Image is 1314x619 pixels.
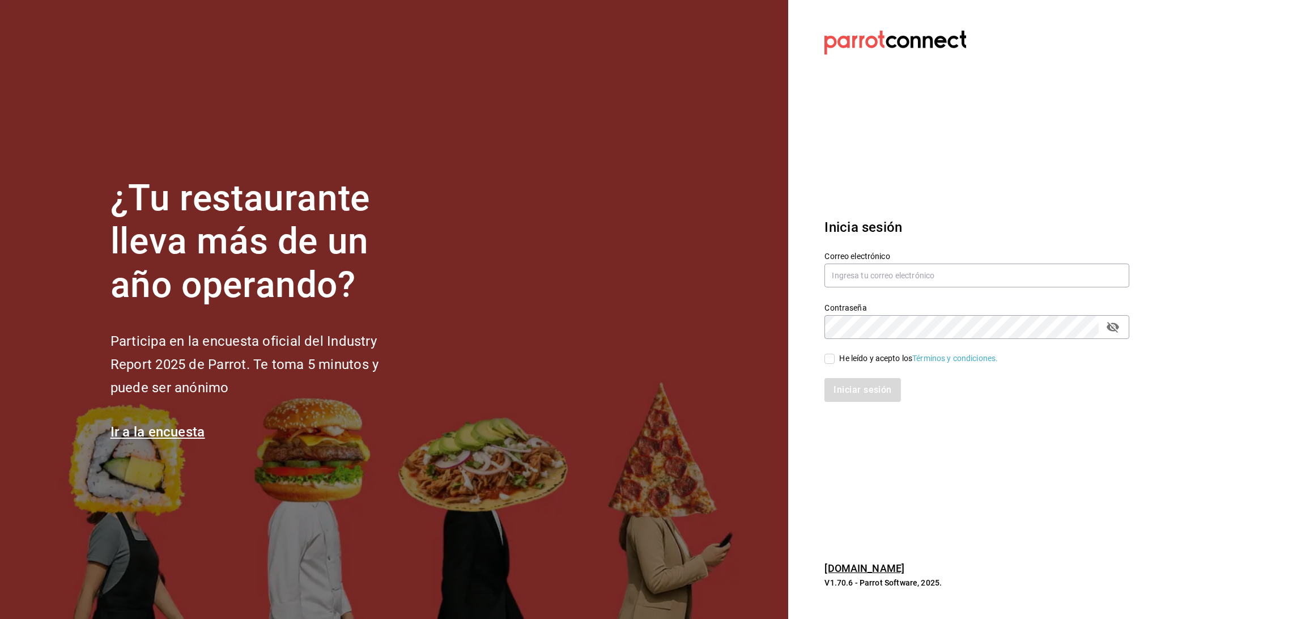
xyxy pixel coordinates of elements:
[110,424,205,440] a: Ir a la encuesta
[110,330,416,399] h2: Participa en la encuesta oficial del Industry Report 2025 de Parrot. Te toma 5 minutos y puede se...
[839,353,998,364] div: He leído y acepto los
[824,577,1129,588] p: V1.70.6 - Parrot Software, 2025.
[912,354,998,363] a: Términos y condiciones.
[1103,317,1122,337] button: passwordField
[824,562,904,574] a: [DOMAIN_NAME]
[824,264,1129,287] input: Ingresa tu correo electrónico
[824,252,1129,260] label: Correo electrónico
[824,303,1129,311] label: Contraseña
[110,177,416,307] h1: ¿Tu restaurante lleva más de un año operando?
[824,217,1129,238] h3: Inicia sesión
